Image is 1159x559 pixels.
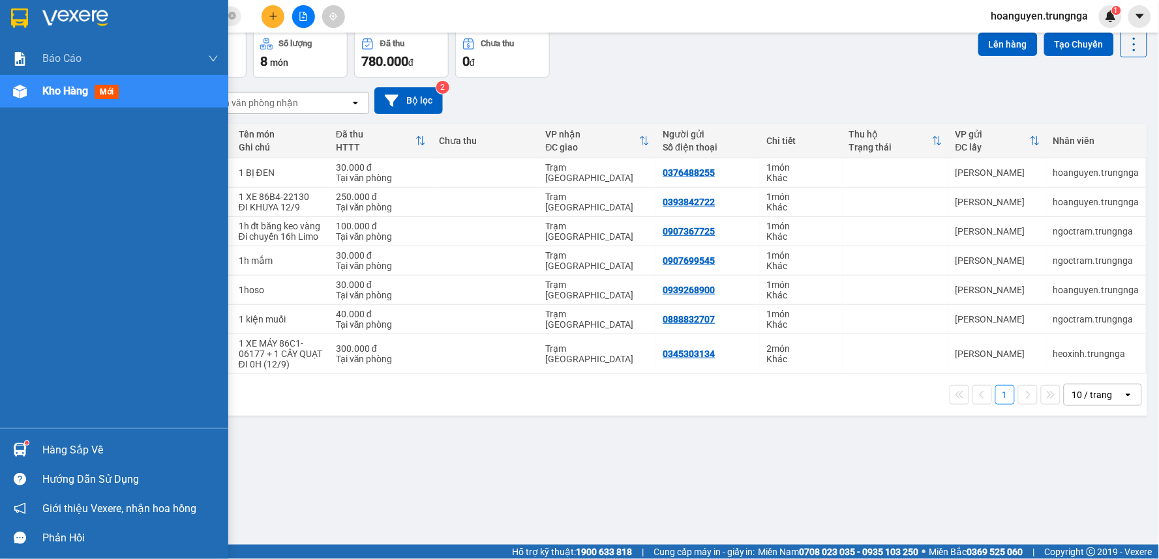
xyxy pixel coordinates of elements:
[981,8,1099,24] span: hoanguyen.trungnga
[663,226,715,236] div: 0907367725
[329,124,433,158] th: Toggle SortBy
[1128,5,1151,28] button: caret-down
[766,202,836,212] div: Khác
[279,39,312,48] div: Số lượng
[439,136,532,146] div: Chưa thu
[336,142,416,152] div: HTTT
[1123,390,1134,400] svg: open
[1105,10,1117,22] img: icon-new-feature
[1053,226,1139,236] div: ngoctram.trungnga
[11,92,257,108] div: Tên hàng: 1 BỊ ĐEN ( : 1 )
[956,129,1030,139] div: VP gửi
[95,85,119,99] span: mới
[408,57,414,68] span: đ
[13,443,27,457] img: warehouse-icon
[1053,197,1139,207] div: hoanguyen.trungnga
[336,261,427,271] div: Tại văn phòng
[260,53,267,69] span: 8
[1053,285,1139,295] div: hoanguyen.trungnga
[25,441,29,445] sup: 1
[361,53,408,69] span: 780.000
[766,343,836,354] div: 2 món
[336,250,427,261] div: 30.000 đ
[956,226,1040,236] div: [PERSON_NAME]
[1053,167,1139,178] div: hoanguyen.trungnga
[42,50,82,66] span: Báo cáo
[270,57,288,68] span: món
[436,81,449,94] sup: 2
[239,221,323,231] div: 1h đt băng keo vàng
[956,167,1040,178] div: [PERSON_NAME]
[336,221,427,231] div: 100.000 đ
[239,129,323,139] div: Tên món
[766,231,836,242] div: Khác
[336,202,427,212] div: Tại văn phòng
[766,173,836,183] div: Khác
[239,314,323,324] div: 1 kiện muối
[239,231,323,242] div: Đi chuyến 16h Limo
[336,162,427,173] div: 30.000 đ
[766,250,836,261] div: 1 món
[14,532,26,544] span: message
[546,309,650,330] div: Trạm [GEOGRAPHIC_DATA]
[14,473,26,485] span: question-circle
[766,136,836,146] div: Chi tiết
[546,129,640,139] div: VP nhận
[759,545,919,559] span: Miền Nam
[1087,547,1096,556] span: copyright
[336,319,427,330] div: Tại văn phòng
[956,255,1040,266] div: [PERSON_NAME]
[766,319,836,330] div: Khác
[766,279,836,290] div: 1 món
[329,12,338,21] span: aim
[10,70,50,83] span: Đã thu :
[42,500,196,517] span: Giới thiệu Vexere, nhận hoa hồng
[125,11,257,42] div: Trạm [GEOGRAPHIC_DATA]
[336,279,427,290] div: 30.000 đ
[766,290,836,300] div: Khác
[11,40,115,59] div: 0376488255
[546,221,650,242] div: Trạm [GEOGRAPHIC_DATA]
[546,162,650,183] div: Trạm [GEOGRAPHIC_DATA]
[956,349,1040,359] div: [PERSON_NAME]
[663,142,753,152] div: Số điện thoại
[42,440,218,460] div: Hàng sắp về
[929,545,1023,559] span: Miền Bắc
[800,547,919,557] strong: 0708 023 035 - 0935 103 250
[956,314,1040,324] div: [PERSON_NAME]
[956,142,1030,152] div: ĐC lấy
[642,545,644,559] span: |
[978,33,1038,56] button: Lên hàng
[654,545,755,559] span: Cung cấp máy in - giấy in:
[336,290,427,300] div: Tại văn phòng
[336,129,416,139] div: Đã thu
[663,285,715,295] div: 0939268900
[956,197,1040,207] div: [PERSON_NAME]
[299,12,308,21] span: file-add
[292,5,315,28] button: file-add
[262,5,284,28] button: plus
[766,221,836,231] div: 1 món
[239,255,323,266] div: 1h mắm
[374,87,443,114] button: Bộ lọc
[663,129,753,139] div: Người gửi
[239,338,323,359] div: 1 XE MÁY 86C1-06177 + 1 CÂY QUẠT
[766,192,836,202] div: 1 món
[322,5,345,28] button: aim
[11,11,31,25] span: Gửi:
[1033,545,1035,559] span: |
[949,124,1047,158] th: Toggle SortBy
[766,309,836,319] div: 1 món
[481,39,515,48] div: Chưa thu
[13,52,27,66] img: solution-icon
[849,129,932,139] div: Thu hộ
[922,549,926,554] span: ⚪️
[336,192,427,202] div: 250.000 đ
[354,31,449,78] button: Đã thu780.000đ
[455,31,550,78] button: Chưa thu0đ
[512,545,632,559] span: Hỗ trợ kỹ thuật:
[13,85,27,98] img: warehouse-icon
[663,314,715,324] div: 0888832707
[546,142,640,152] div: ĐC giao
[125,42,257,61] div: 0961365665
